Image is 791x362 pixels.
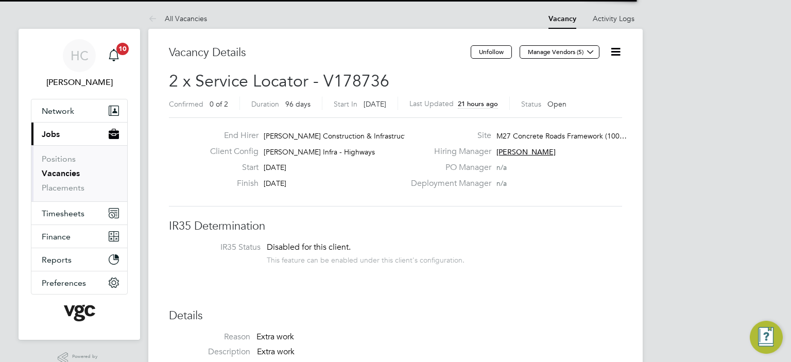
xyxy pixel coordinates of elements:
span: [PERSON_NAME] Construction & Infrastruct… [264,131,414,141]
button: Engage Resource Center [750,321,783,354]
label: End Hirer [202,130,259,141]
a: 10 [104,39,124,72]
button: Finance [31,225,127,248]
label: Description [169,347,250,357]
span: 2 x Service Locator - V178736 [169,71,389,91]
span: 21 hours ago [458,99,498,108]
button: Reports [31,248,127,271]
label: Reason [169,332,250,342]
button: Network [31,99,127,122]
button: Unfollow [471,45,512,59]
a: Activity Logs [593,14,634,23]
div: This feature can be enabled under this client's configuration. [267,253,465,265]
span: [DATE] [264,179,286,188]
nav: Main navigation [19,29,140,340]
span: Preferences [42,278,86,288]
span: Reports [42,255,72,265]
h3: IR35 Determination [169,219,622,234]
a: HC[PERSON_NAME] [31,39,128,89]
label: Client Config [202,146,259,157]
button: Manage Vendors (5) [520,45,599,59]
span: [DATE] [264,163,286,172]
label: Last Updated [409,99,454,108]
label: Start [202,162,259,173]
label: Site [405,130,491,141]
span: Extra work [256,332,294,342]
label: Hiring Manager [405,146,491,157]
span: 10 [116,43,129,55]
label: Finish [202,178,259,189]
span: n/a [496,179,507,188]
a: Placements [42,183,84,193]
a: All Vacancies [148,14,207,23]
button: Timesheets [31,202,127,225]
label: Confirmed [169,99,203,109]
h3: Vacancy Details [169,45,471,60]
img: vgcgroup-logo-retina.png [64,305,95,321]
label: IR35 Status [179,242,261,253]
span: [PERSON_NAME] Infra - Highways [264,147,375,157]
span: HC [71,49,89,62]
span: Timesheets [42,209,84,218]
span: Open [547,99,566,109]
span: 96 days [285,99,311,109]
span: n/a [496,163,507,172]
span: Powered by [72,352,101,361]
span: [DATE] [364,99,386,109]
a: Positions [42,154,76,164]
a: Go to home page [31,305,128,321]
span: [PERSON_NAME] [496,147,556,157]
span: Heena Chatrath [31,76,128,89]
label: Duration [251,99,279,109]
a: Vacancies [42,168,80,178]
span: M27 Concrete Roads Framework (100… [496,131,627,141]
div: Jobs [31,145,127,201]
span: Disabled for this client. [267,242,351,252]
label: Deployment Manager [405,178,491,189]
span: Network [42,106,74,116]
p: Extra work [257,347,622,357]
button: Jobs [31,123,127,145]
label: Start In [334,99,357,109]
label: PO Manager [405,162,491,173]
button: Preferences [31,271,127,294]
span: 0 of 2 [210,99,228,109]
label: Status [521,99,541,109]
a: Vacancy [548,14,576,23]
h3: Details [169,308,622,323]
span: Finance [42,232,71,242]
span: Jobs [42,129,60,139]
